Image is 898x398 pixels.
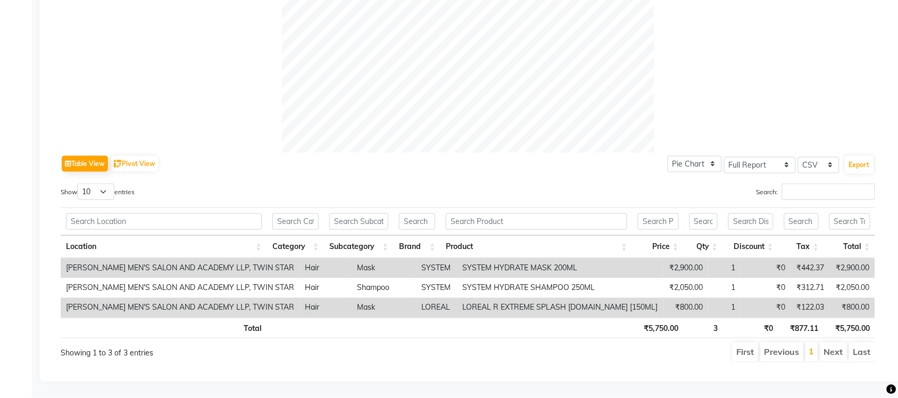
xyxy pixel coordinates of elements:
[829,213,870,230] input: Search Total
[329,213,388,230] input: Search Subcategory
[830,298,875,318] td: ₹800.00
[689,213,718,230] input: Search Qty
[394,236,440,259] th: Brand: activate to sort column ascending
[300,278,352,298] td: Hair
[352,259,416,278] td: Mask
[741,298,791,318] td: ₹0
[272,213,319,230] input: Search Category
[756,184,875,200] label: Search:
[779,236,824,259] th: Tax: activate to sort column ascending
[830,278,875,298] td: ₹2,050.00
[845,156,874,174] button: Export
[61,342,390,359] div: Showing 1 to 3 of 3 entries
[741,278,791,298] td: ₹0
[741,259,791,278] td: ₹0
[416,259,457,278] td: SYSTEM
[824,236,876,259] th: Total: activate to sort column ascending
[782,184,875,200] input: Search:
[416,278,457,298] td: SYSTEM
[458,298,663,318] td: LOREAL R EXTREME SPLASH [DOMAIN_NAME] [150ML]
[61,298,300,318] td: [PERSON_NAME] MEN'S SALON AND ACADEMY LLP, TWIN STAR
[779,318,824,338] th: ₹877.11
[416,298,457,318] td: LOREAL
[638,213,679,230] input: Search Price
[61,278,300,298] td: [PERSON_NAME] MEN'S SALON AND ACADEMY LLP, TWIN STAR
[77,184,114,200] select: Showentries
[62,156,108,172] button: Table View
[709,298,741,318] td: 1
[633,318,684,338] th: ₹5,750.00
[399,213,435,230] input: Search Brand
[66,213,262,230] input: Search Location
[791,259,829,278] td: ₹442.37
[830,259,875,278] td: ₹2,900.00
[267,236,325,259] th: Category: activate to sort column ascending
[709,278,741,298] td: 1
[791,278,829,298] td: ₹312.71
[663,298,709,318] td: ₹800.00
[784,213,819,230] input: Search Tax
[824,318,876,338] th: ₹5,750.00
[61,236,267,259] th: Location: activate to sort column ascending
[728,213,774,230] input: Search Discount
[684,236,723,259] th: Qty: activate to sort column ascending
[458,259,663,278] td: SYSTEM HYDRATE MASK 200ML
[300,298,352,318] td: Hair
[684,318,723,338] th: 3
[61,318,267,338] th: Total
[709,259,741,278] td: 1
[114,160,122,168] img: pivot.png
[791,298,829,318] td: ₹122.03
[723,236,779,259] th: Discount: activate to sort column ascending
[352,278,416,298] td: Shampoo
[723,318,779,338] th: ₹0
[458,278,663,298] td: SYSTEM HYDRATE SHAMPOO 250ML
[61,184,135,200] label: Show entries
[324,236,394,259] th: Subcategory: activate to sort column ascending
[352,298,416,318] td: Mask
[111,156,158,172] button: Pivot View
[61,259,300,278] td: [PERSON_NAME] MEN'S SALON AND ACADEMY LLP, TWIN STAR
[300,259,352,278] td: Hair
[440,236,633,259] th: Product: activate to sort column ascending
[633,236,684,259] th: Price: activate to sort column ascending
[663,259,709,278] td: ₹2,900.00
[446,213,627,230] input: Search Product
[663,278,709,298] td: ₹2,050.00
[809,346,814,357] a: 1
